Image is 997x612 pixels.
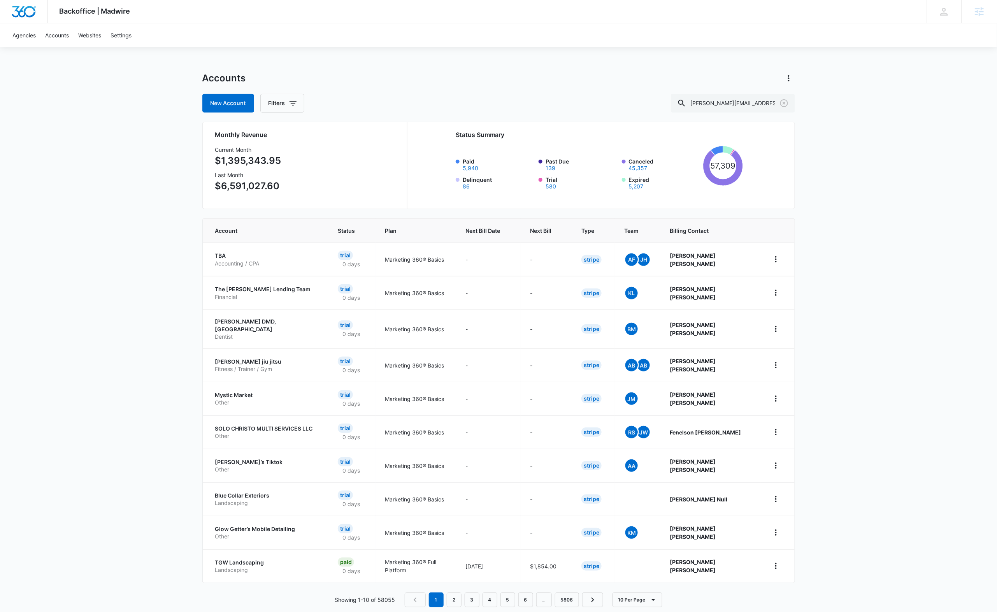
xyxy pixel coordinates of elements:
div: Trial [338,524,353,533]
p: 0 days [338,433,365,441]
button: Clear [778,97,790,109]
td: - [521,348,572,382]
span: Billing Contact [670,227,751,235]
a: Page 2 [447,593,462,607]
td: - [456,310,521,348]
strong: [PERSON_NAME] [PERSON_NAME] [670,391,716,406]
p: Marketing 360® Full Platform [385,558,447,574]
tspan: 57,309 [711,161,736,171]
p: Other [215,399,319,406]
p: TGW Landscaping [215,559,319,566]
p: Marketing 360® Basics [385,395,447,403]
td: - [456,243,521,276]
button: home [770,560,782,572]
td: [DATE] [456,549,521,583]
p: SOLO CHRISTO MULTI SERVICES LLC [215,425,319,433]
p: 0 days [338,466,365,475]
td: - [456,449,521,482]
a: TBAAccounting / CPA [215,252,319,267]
p: The [PERSON_NAME] Lending Team [215,285,319,293]
p: Accounting / CPA [215,260,319,267]
span: Status [338,227,355,235]
td: - [456,276,521,310]
p: Marketing 360® Basics [385,495,447,503]
button: home [770,287,782,299]
span: AA [625,459,638,472]
span: AF [625,253,638,266]
span: JM [625,392,638,405]
div: Trial [338,457,353,466]
div: Trial [338,284,353,294]
p: Blue Collar Exteriors [215,492,319,499]
button: home [770,323,782,335]
button: home [770,459,782,472]
button: Delinquent [463,184,470,189]
div: Trial [338,390,353,399]
a: Page 3 [465,593,479,607]
div: Stripe [581,461,602,470]
button: home [770,392,782,405]
div: Trial [338,357,353,366]
td: - [521,243,572,276]
p: Marketing 360® Basics [385,289,447,297]
nav: Pagination [405,593,603,607]
p: Landscaping [215,566,319,574]
p: 0 days [338,260,365,268]
p: Marketing 360® Basics [385,428,447,436]
h1: Accounts [202,72,246,84]
a: [PERSON_NAME] DMD, [GEOGRAPHIC_DATA]Dentist [215,318,319,341]
button: 10 Per Page [613,593,662,607]
button: home [770,426,782,438]
p: 0 days [338,399,365,408]
p: 0 days [338,330,365,338]
strong: [PERSON_NAME] [PERSON_NAME] [670,358,716,373]
h2: Monthly Revenue [215,130,398,139]
button: home [770,493,782,505]
span: Team [624,227,640,235]
a: [PERSON_NAME]’s TiktokOther [215,458,319,473]
a: Agencies [8,23,40,47]
button: Filters [260,94,304,113]
p: TBA [215,252,319,260]
p: Other [215,432,319,440]
td: - [456,482,521,516]
strong: [PERSON_NAME] [PERSON_NAME] [670,286,716,301]
span: KL [625,287,638,299]
div: Paid [338,557,354,567]
div: Stripe [581,288,602,298]
a: Settings [106,23,136,47]
button: Actions [783,72,795,84]
p: [PERSON_NAME] jiu jitsu [215,358,319,366]
td: - [521,310,572,348]
p: Marketing 360® Basics [385,361,447,369]
strong: [PERSON_NAME] [PERSON_NAME] [670,252,716,267]
a: TGW LandscapingLandscaping [215,559,319,574]
div: Stripe [581,427,602,437]
a: SOLO CHRISTO MULTI SERVICES LLCOther [215,425,319,440]
p: [PERSON_NAME] DMD, [GEOGRAPHIC_DATA] [215,318,319,333]
span: Next Bill Date [465,227,500,235]
a: [PERSON_NAME] jiu jitsuFitness / Trainer / Gym [215,358,319,373]
div: Trial [338,251,353,260]
p: Marketing 360® Basics [385,255,447,264]
p: Other [215,466,319,473]
div: Trial [338,424,353,433]
span: Next Bill [530,227,551,235]
strong: [PERSON_NAME] Null [670,496,727,503]
td: $1,854.00 [521,549,572,583]
p: Fitness / Trainer / Gym [215,365,319,373]
button: Expired [629,184,644,189]
span: Plan [385,227,447,235]
h3: Current Month [215,146,281,154]
p: 0 days [338,500,365,508]
p: 0 days [338,366,365,374]
div: Stripe [581,361,602,370]
td: - [521,516,572,549]
span: AB [625,359,638,371]
div: Stripe [581,494,602,504]
button: home [770,359,782,371]
h3: Last Month [215,171,281,179]
label: Expired [629,176,700,189]
label: Past Due [546,157,617,171]
td: - [456,348,521,382]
